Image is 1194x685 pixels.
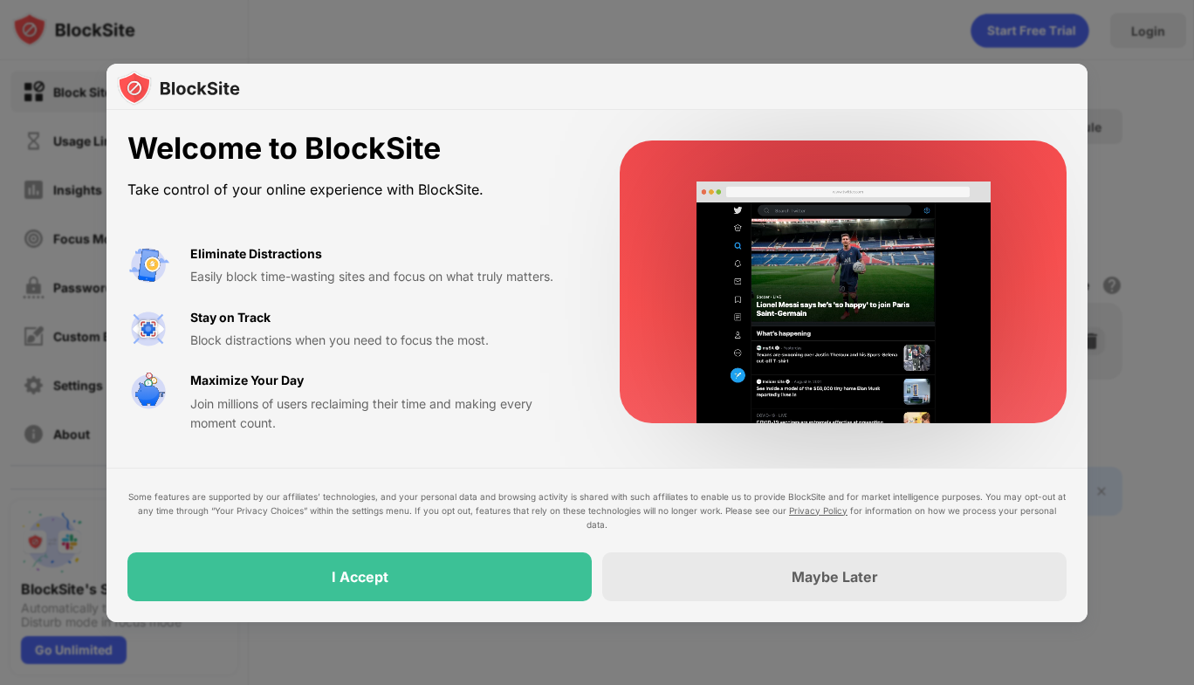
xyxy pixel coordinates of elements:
div: Welcome to BlockSite [127,131,578,167]
div: Block distractions when you need to focus the most. [190,331,578,350]
div: Some features are supported by our affiliates’ technologies, and your personal data and browsing ... [127,490,1067,531]
div: I Accept [332,568,388,586]
img: logo-blocksite.svg [117,71,240,106]
a: Privacy Policy [789,505,847,516]
div: Take control of your online experience with BlockSite. [127,177,578,202]
div: Maximize Your Day [190,371,304,390]
div: Eliminate Distractions [190,244,322,264]
img: value-avoid-distractions.svg [127,244,169,286]
img: value-safe-time.svg [127,371,169,413]
div: Stay on Track [190,308,271,327]
div: Join millions of users reclaiming their time and making every moment count. [190,394,578,434]
div: Easily block time-wasting sites and focus on what truly matters. [190,267,578,286]
img: value-focus.svg [127,308,169,350]
div: Maybe Later [792,568,878,586]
